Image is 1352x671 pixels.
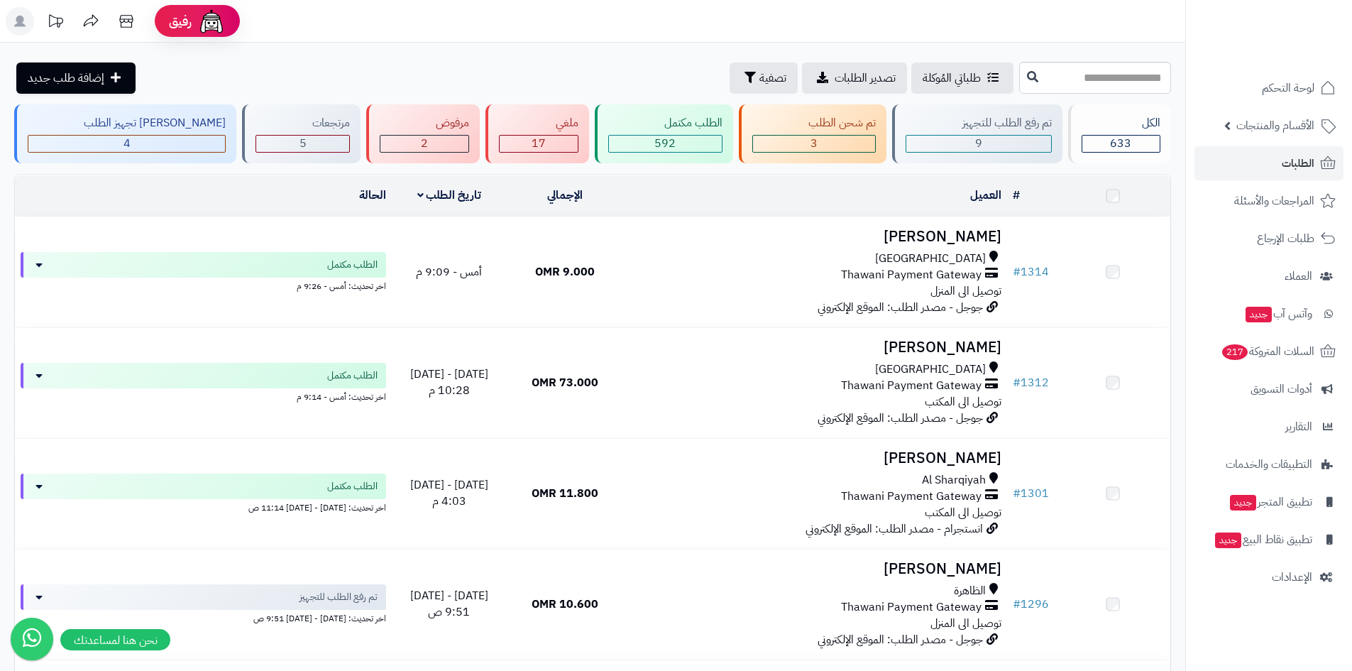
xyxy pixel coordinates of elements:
[841,489,982,505] span: Thawani Payment Gateway
[730,62,798,94] button: تصفية
[299,590,378,604] span: تم رفع الطلب للتجهيز
[925,393,1001,410] span: توصيل الى المكتب
[889,104,1065,163] a: تم رفع الطلب للتجهيز 9
[1013,263,1049,280] a: #1314
[1282,153,1314,173] span: الطلبات
[21,610,386,625] div: اخر تحديث: [DATE] - [DATE] 9:51 ص
[906,115,1051,131] div: تم رفع الطلب للتجهيز
[609,136,722,152] div: 592
[38,7,73,39] a: تحديثات المنصة
[1013,485,1049,502] a: #1301
[1082,115,1160,131] div: الكل
[1194,523,1343,557] a: تطبيق نقاط البيعجديد
[841,378,982,394] span: Thawani Payment Gateway
[1013,596,1049,613] a: #1296
[327,369,378,383] span: الطلب مكتمل
[1013,374,1049,391] a: #1312
[359,187,386,204] a: الحالة
[28,70,104,87] span: إضافة طلب جديد
[954,583,986,599] span: الظاهرة
[123,135,131,152] span: 4
[736,104,889,163] a: تم شحن الطلب 3
[256,136,348,152] div: 5
[417,187,482,204] a: تاريخ الطلب
[1226,454,1312,474] span: التطبيقات والخدمات
[802,62,907,94] a: تصدير الطلبات
[500,136,577,152] div: 17
[1214,530,1312,550] span: تطبيق نقاط البيع
[28,136,225,152] div: 4
[1215,533,1241,548] span: جديد
[547,187,583,204] a: الإجمالي
[28,115,226,131] div: [PERSON_NAME] تجهيز الطلب
[818,410,983,427] span: جوجل - مصدر الطلب: الموقع الإلكتروني
[1013,374,1021,391] span: #
[535,263,595,280] span: 9.000 OMR
[1013,187,1020,204] a: #
[1194,560,1343,594] a: الإعدادات
[1194,146,1343,180] a: الطلبات
[1262,78,1314,98] span: لوحة التحكم
[1221,342,1314,361] span: السلات المتروكة
[654,135,676,152] span: 592
[1013,263,1021,280] span: #
[21,499,386,514] div: اخر تحديث: [DATE] - [DATE] 11:14 ص
[410,587,488,621] span: [DATE] - [DATE] 9:51 ص
[483,104,591,163] a: ملغي 17
[759,70,786,87] span: تصفية
[410,476,488,510] span: [DATE] - [DATE] 4:03 م
[1194,184,1343,218] a: المراجعات والأسئلة
[1194,297,1343,331] a: وآتس آبجديد
[875,361,986,378] span: [GEOGRAPHIC_DATA]
[239,104,363,163] a: مرتجعات 5
[911,62,1013,94] a: طلباتي المُوكلة
[1194,334,1343,369] a: السلات المتروكة217
[930,283,1001,300] span: توصيل الى المنزل
[923,70,981,87] span: طلباتي المُوكلة
[608,115,722,131] div: الطلب مكتمل
[1194,372,1343,406] a: أدوات التسويق
[416,263,482,280] span: أمس - 9:09 م
[753,136,875,152] div: 3
[818,631,983,648] span: جوجل - مصدر الطلب: الموقع الإلكتروني
[410,366,488,399] span: [DATE] - [DATE] 10:28 م
[970,187,1001,204] a: العميل
[1194,222,1343,256] a: طلبات الإرجاع
[1013,596,1021,613] span: #
[1244,304,1312,324] span: وآتس آب
[841,267,982,283] span: Thawani Payment Gateway
[1194,410,1343,444] a: التقارير
[1110,135,1131,152] span: 633
[21,388,386,403] div: اخر تحديث: أمس - 9:14 م
[1230,495,1256,511] span: جديد
[11,104,239,163] a: [PERSON_NAME] تجهيز الطلب 4
[592,104,736,163] a: الطلب مكتمل 592
[1194,485,1343,519] a: تطبيق المتجرجديد
[930,615,1001,632] span: توصيل الى المنزل
[1251,379,1312,399] span: أدوات التسويق
[628,561,1001,577] h3: [PERSON_NAME]
[16,62,136,94] a: إضافة طلب جديد
[1272,567,1312,587] span: الإعدادات
[363,104,483,163] a: مرفوض 2
[835,70,896,87] span: تصدير الطلبات
[818,299,983,316] span: جوجل - مصدر الطلب: الموقع الإلكتروني
[421,135,428,152] span: 2
[1285,266,1312,286] span: العملاء
[752,115,876,131] div: تم شحن الطلب
[255,115,349,131] div: مرتجعات
[299,135,307,152] span: 5
[922,472,986,489] span: Al Sharqiyah
[1065,104,1174,163] a: الكل633
[499,115,578,131] div: ملغي
[1013,485,1021,502] span: #
[841,599,982,616] span: Thawani Payment Gateway
[1194,259,1343,293] a: العملاء
[1236,116,1314,136] span: الأقسام والمنتجات
[806,520,983,538] span: انستجرام - مصدر الطلب: الموقع الإلكتروني
[532,485,598,502] span: 11.800 OMR
[875,251,986,267] span: [GEOGRAPHIC_DATA]
[1234,191,1314,211] span: المراجعات والأسئلة
[169,13,192,30] span: رفيق
[1246,307,1272,322] span: جديد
